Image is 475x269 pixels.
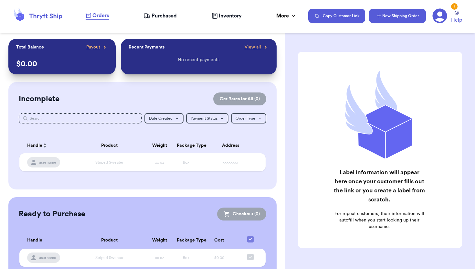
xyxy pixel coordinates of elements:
[19,113,142,124] input: Search
[231,113,266,124] button: Order Type
[95,256,123,260] span: Striped Sweater
[217,208,266,221] button: Checkout (0)
[144,113,184,124] button: Date Created
[19,209,85,219] h2: Ready to Purchase
[19,94,59,104] h2: Incomplete
[432,8,447,23] a: 2
[143,12,177,20] a: Purchased
[173,138,199,153] th: Package Type
[451,11,462,24] a: Help
[236,116,255,120] span: Order Type
[86,44,100,50] span: Payout
[72,138,146,153] th: Product
[155,256,164,260] span: xx oz
[199,232,239,249] th: Cost
[39,255,56,260] span: username
[276,12,297,20] div: More
[27,142,42,149] span: Handle
[212,12,242,20] a: Inventory
[173,232,199,249] th: Package Type
[183,160,189,164] span: Box
[214,256,224,260] span: $0.00
[129,44,164,50] p: Recent Payments
[219,12,242,20] span: Inventory
[27,237,42,244] span: Handle
[39,160,56,165] span: username
[155,160,164,164] span: xx oz
[451,16,462,24] span: Help
[308,9,365,23] button: Copy Customer Link
[95,160,123,164] span: Striped Sweater
[16,44,44,50] p: Total Balance
[16,59,108,69] p: $ 0.00
[199,138,266,153] th: Address
[86,12,109,20] a: Orders
[178,57,219,63] p: No recent payments
[191,116,217,120] span: Payment Status
[72,232,146,249] th: Product
[213,92,266,105] button: Get Rates for All (0)
[333,168,425,204] h2: Label information will appear here once your customer fills out the link or you create a label fr...
[146,232,173,249] th: Weight
[152,12,177,20] span: Purchased
[92,12,109,19] span: Orders
[333,210,425,230] p: For repeat customers, their information will autofill when you start looking up their username.
[183,256,189,260] span: Box
[149,116,173,120] span: Date Created
[245,44,261,50] span: View all
[369,9,426,23] button: New Shipping Order
[42,142,48,149] button: Sort ascending
[86,44,108,50] a: Payout
[146,138,173,153] th: Weight
[245,44,269,50] a: View all
[186,113,228,124] button: Payment Status
[223,160,238,164] span: xxxxxxxx
[451,3,458,10] div: 2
